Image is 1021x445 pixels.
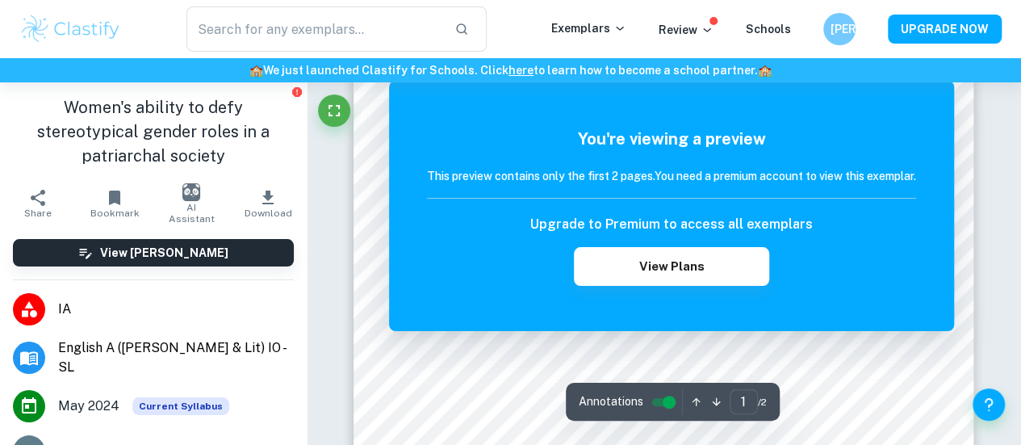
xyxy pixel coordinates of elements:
[163,202,220,225] span: AI Assistant
[831,20,849,38] h6: [PERSON_NAME]
[13,239,294,267] button: View [PERSON_NAME]
[24,208,52,219] span: Share
[249,64,263,77] span: 🏫
[427,127,916,151] h5: You're viewing a preview
[758,395,767,409] span: / 2
[318,94,350,127] button: Fullscreen
[579,393,643,410] span: Annotations
[230,181,307,226] button: Download
[132,397,229,415] div: This exemplar is based on the current syllabus. Feel free to refer to it for inspiration/ideas wh...
[182,183,200,201] img: AI Assistant
[153,181,230,226] button: AI Assistant
[58,397,119,416] span: May 2024
[823,13,856,45] button: [PERSON_NAME]
[659,21,713,39] p: Review
[100,244,228,262] h6: View [PERSON_NAME]
[574,247,769,286] button: View Plans
[888,15,1002,44] button: UPGRADE NOW
[19,13,122,45] img: Clastify logo
[13,95,294,168] h1: Women's ability to defy stereotypical gender roles in a patriarchal society
[58,338,294,377] span: English A ([PERSON_NAME] & Lit) IO - SL
[90,208,140,219] span: Bookmark
[746,23,791,36] a: Schools
[77,181,153,226] button: Bookmark
[291,86,303,98] button: Report issue
[58,300,294,319] span: IA
[551,19,626,37] p: Exemplars
[530,215,813,234] h6: Upgrade to Premium to access all exemplars
[973,388,1005,421] button: Help and Feedback
[132,397,229,415] span: Current Syllabus
[427,167,916,185] h6: This preview contains only the first 2 pages. You need a premium account to view this exemplar.
[758,64,772,77] span: 🏫
[3,61,1018,79] h6: We just launched Clastify for Schools. Click to learn how to become a school partner.
[186,6,441,52] input: Search for any exemplars...
[508,64,534,77] a: here
[245,208,292,219] span: Download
